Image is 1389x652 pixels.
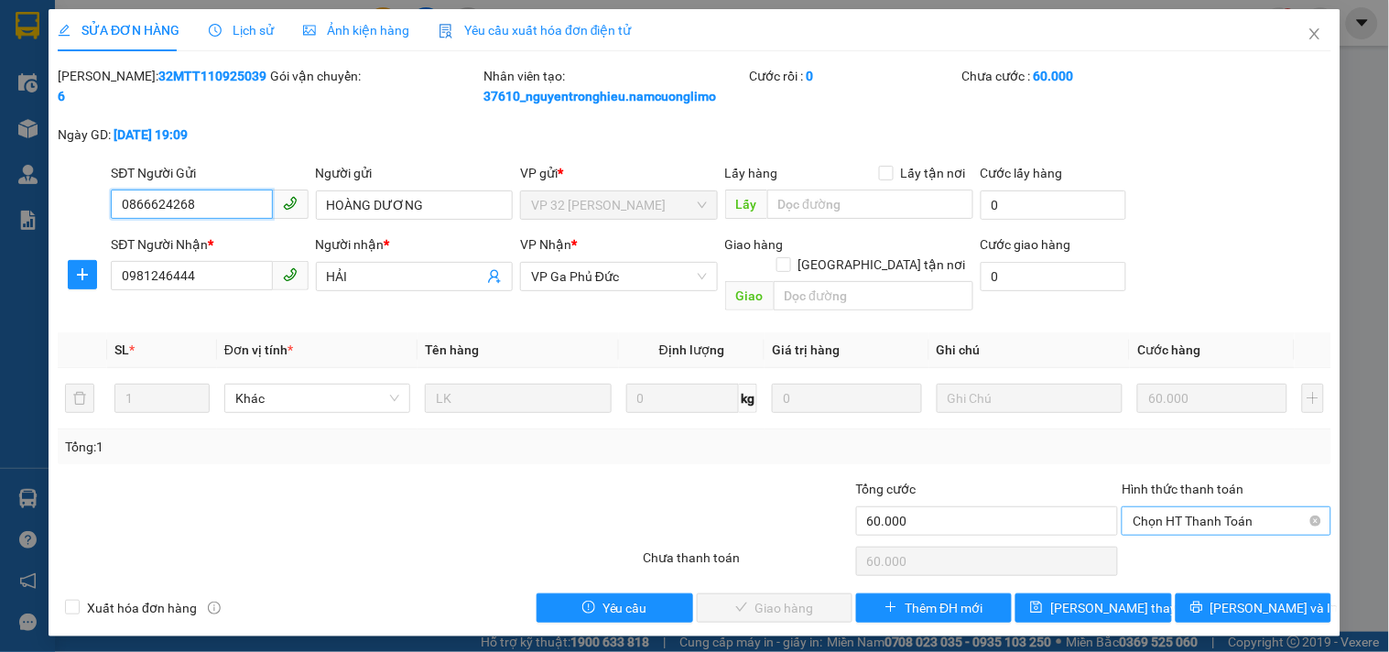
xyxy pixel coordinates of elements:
[725,166,778,180] span: Lấy hàng
[1137,384,1287,413] input: 0
[884,601,897,615] span: plus
[114,342,129,357] span: SL
[65,384,94,413] button: delete
[772,342,840,357] span: Giá trị hàng
[981,237,1071,252] label: Cước giao hàng
[981,166,1063,180] label: Cước lấy hàng
[520,237,571,252] span: VP Nhận
[894,163,973,183] span: Lấy tận nơi
[697,593,852,623] button: checkGiao hàng
[962,66,1171,86] div: Chưa cước :
[1176,593,1331,623] button: printer[PERSON_NAME] và In
[1034,69,1074,83] b: 60.000
[58,125,266,145] div: Ngày GD:
[641,548,853,580] div: Chưa thanh toán
[739,384,757,413] span: kg
[303,23,409,38] span: Ảnh kiện hàng
[856,482,917,496] span: Tổng cước
[111,163,308,183] div: SĐT Người Gửi
[1190,601,1203,615] span: printer
[582,601,595,615] span: exclamation-circle
[520,163,717,183] div: VP gửi
[58,24,71,37] span: edit
[58,23,179,38] span: SỬA ĐƠN HÀNG
[68,260,97,289] button: plus
[602,598,647,618] span: Yêu cầu
[439,24,453,38] img: icon
[905,598,982,618] span: Thêm ĐH mới
[1289,9,1340,60] button: Close
[531,191,706,219] span: VP 32 Mạc Thái Tổ
[114,127,188,142] b: [DATE] 19:09
[1302,384,1324,413] button: plus
[767,190,973,219] input: Dọc đường
[483,66,746,106] div: Nhân viên tạo:
[235,385,399,412] span: Khác
[659,342,724,357] span: Định lượng
[316,163,513,183] div: Người gửi
[1210,598,1339,618] span: [PERSON_NAME] và In
[725,190,767,219] span: Lấy
[425,342,479,357] span: Tên hàng
[208,602,221,614] span: info-circle
[791,255,973,275] span: [GEOGRAPHIC_DATA] tận nơi
[425,384,611,413] input: VD: Bàn, Ghế
[224,342,293,357] span: Đơn vị tính
[856,593,1012,623] button: plusThêm ĐH mới
[937,384,1123,413] input: Ghi Chú
[772,384,922,413] input: 0
[209,24,222,37] span: clock-circle
[1310,516,1321,527] span: close-circle
[283,196,298,211] span: phone
[1133,507,1319,535] span: Chọn HT Thanh Toán
[1015,593,1171,623] button: save[PERSON_NAME] thay đổi
[65,437,537,457] div: Tổng: 1
[209,23,274,38] span: Lịch sử
[750,66,959,86] div: Cước rồi :
[283,267,298,282] span: phone
[1122,482,1243,496] label: Hình thức thanh toán
[531,263,706,290] span: VP Ga Phủ Đức
[439,23,632,38] span: Yêu cầu xuất hóa đơn điện tử
[303,24,316,37] span: picture
[80,598,204,618] span: Xuất hóa đơn hàng
[1137,342,1200,357] span: Cước hàng
[111,234,308,255] div: SĐT Người Nhận
[1030,601,1043,615] span: save
[316,234,513,255] div: Người nhận
[725,237,784,252] span: Giao hàng
[483,89,716,103] b: 37610_nguyentronghieu.namcuonglimo
[981,262,1127,291] input: Cước giao hàng
[271,66,480,86] div: Gói vận chuyển:
[537,593,692,623] button: exclamation-circleYêu cầu
[1050,598,1197,618] span: [PERSON_NAME] thay đổi
[774,281,973,310] input: Dọc đường
[929,332,1130,368] th: Ghi chú
[807,69,814,83] b: 0
[487,269,502,284] span: user-add
[725,281,774,310] span: Giao
[69,267,96,282] span: plus
[981,190,1127,220] input: Cước lấy hàng
[1308,27,1322,41] span: close
[58,69,266,103] b: 32MTT1109250396
[58,66,266,106] div: [PERSON_NAME]:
